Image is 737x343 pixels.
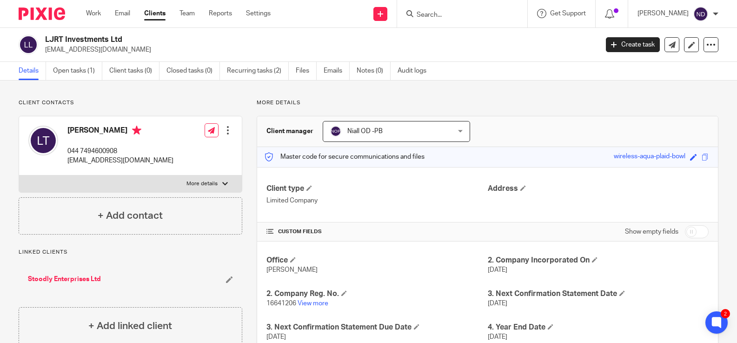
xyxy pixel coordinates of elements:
img: svg%3E [19,35,38,54]
img: svg%3E [693,7,708,21]
p: More details [257,99,718,107]
a: Closed tasks (0) [166,62,220,80]
a: Emails [324,62,350,80]
p: Client contacts [19,99,242,107]
h4: + Add contact [98,208,163,223]
span: [DATE] [488,334,507,340]
a: Work [86,9,101,18]
h4: Office [266,256,487,265]
div: 2 [721,309,730,318]
p: Linked clients [19,249,242,256]
p: [PERSON_NAME] [637,9,689,18]
img: Pixie [19,7,65,20]
a: Reports [209,9,232,18]
img: svg%3E [330,126,341,137]
p: Limited Company [266,196,487,205]
h2: LJRT Investments Ltd [45,35,483,45]
i: Primary [132,126,141,135]
h4: 2. Company Incorporated On [488,256,709,265]
span: [DATE] [266,334,286,340]
a: Create task [606,37,660,52]
a: Stoodly Enterprises Ltd [28,275,101,284]
p: 044 7494600908 [67,147,173,156]
h4: CUSTOM FIELDS [266,228,487,235]
h4: + Add linked client [88,319,172,333]
a: Open tasks (1) [53,62,102,80]
h4: Address [488,184,709,194]
p: More details [186,180,218,188]
a: Audit logs [398,62,433,80]
h4: [PERSON_NAME] [67,126,173,137]
span: [DATE] [488,300,507,307]
h4: 3. Next Confirmation Statement Due Date [266,323,487,332]
a: Files [296,62,317,80]
div: wireless-aqua-plaid-bowl [614,152,685,162]
a: Notes (0) [357,62,391,80]
p: [EMAIL_ADDRESS][DOMAIN_NAME] [67,156,173,165]
h4: 3. Next Confirmation Statement Date [488,289,709,299]
a: Details [19,62,46,80]
h4: 2. Company Reg. No. [266,289,487,299]
input: Search [416,11,499,20]
a: Email [115,9,130,18]
label: Show empty fields [625,227,678,236]
a: View more [298,300,328,307]
a: Team [179,9,195,18]
a: Recurring tasks (2) [227,62,289,80]
img: svg%3E [28,126,58,155]
a: Client tasks (0) [109,62,159,80]
p: Master code for secure communications and files [264,152,425,161]
p: [EMAIL_ADDRESS][DOMAIN_NAME] [45,45,592,54]
span: Niall OD -PB [347,128,383,135]
h4: Client type [266,184,487,194]
span: [DATE] [488,267,507,273]
a: Clients [144,9,166,18]
h3: Client manager [266,127,313,136]
span: 16641206 [266,300,296,307]
span: [PERSON_NAME] [266,267,318,273]
a: Settings [246,9,271,18]
span: Get Support [550,10,586,17]
h4: 4. Year End Date [488,323,709,332]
